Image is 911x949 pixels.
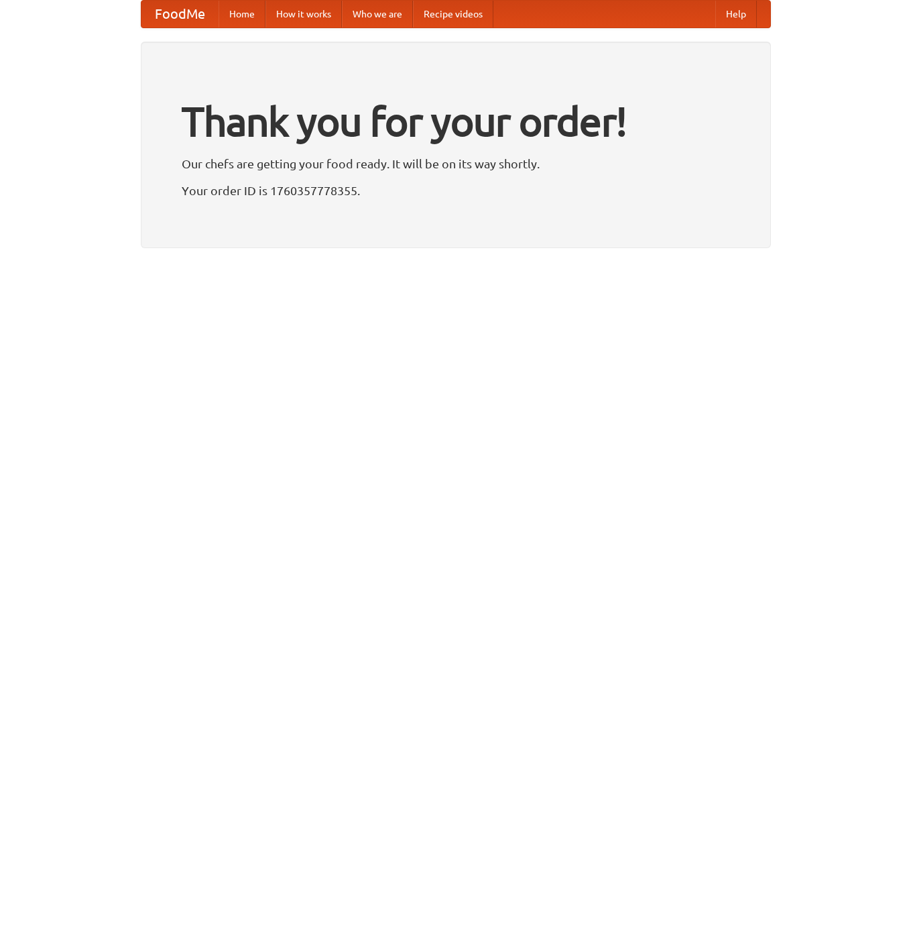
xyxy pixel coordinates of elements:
a: How it works [265,1,342,27]
a: Home [219,1,265,27]
h1: Thank you for your order! [182,89,730,154]
a: Help [715,1,757,27]
a: FoodMe [141,1,219,27]
a: Who we are [342,1,413,27]
p: Our chefs are getting your food ready. It will be on its way shortly. [182,154,730,174]
p: Your order ID is 1760357778355. [182,180,730,201]
a: Recipe videos [413,1,493,27]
